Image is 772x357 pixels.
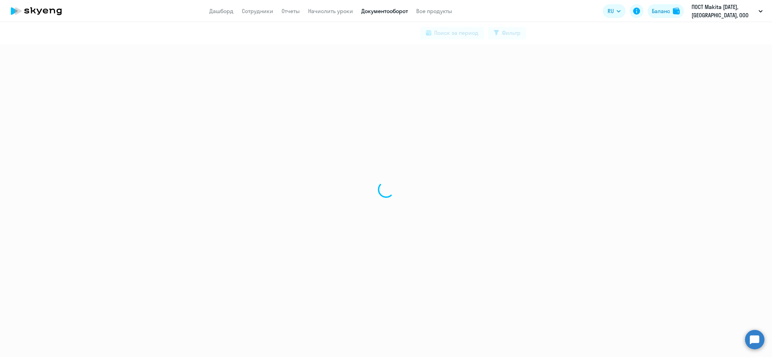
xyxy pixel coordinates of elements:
span: RU [608,7,614,15]
button: Балансbalance [648,4,684,18]
button: RU [603,4,626,18]
a: Документооборот [361,8,408,15]
p: ПОСТ Makita [DATE], [GEOGRAPHIC_DATA], ООО [692,3,756,19]
div: Баланс [652,7,670,15]
button: ПОСТ Makita [DATE], [GEOGRAPHIC_DATA], ООО [688,3,766,19]
a: Отчеты [282,8,300,15]
img: balance [673,8,680,15]
a: Дашборд [209,8,233,15]
a: Все продукты [416,8,452,15]
a: Начислить уроки [308,8,353,15]
a: Сотрудники [242,8,273,15]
